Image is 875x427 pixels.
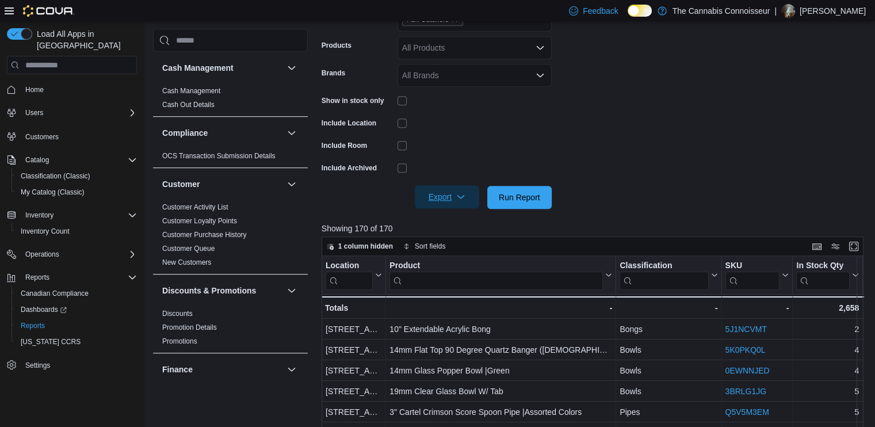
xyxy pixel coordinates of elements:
button: In Stock Qty [796,261,859,290]
span: Settings [25,361,50,370]
nav: Complex example [7,77,137,403]
span: Canadian Compliance [21,289,89,298]
div: Product [389,261,603,272]
button: Operations [21,247,64,261]
a: Promotions [162,337,197,345]
button: Operations [2,246,142,262]
div: 19mm Clear Glass Bowl W/ Tab [389,384,612,398]
div: Classification [620,261,708,290]
button: Catalog [21,153,54,167]
span: Home [25,85,44,94]
div: 3" Cartel Crimson Score Spoon Pipe |Assorted Colors [389,405,612,419]
h3: Compliance [162,127,208,139]
label: Include Archived [322,163,377,173]
div: Classification [620,261,708,272]
div: Totals [325,301,382,315]
a: Customers [21,130,63,144]
a: Reports [16,319,49,333]
a: Settings [21,359,55,372]
button: Discounts & Promotions [162,285,282,296]
img: Cova [23,5,74,17]
a: Dashboards [16,303,71,317]
span: Users [21,106,137,120]
a: New Customers [162,258,211,266]
div: [STREET_ADDRESS] [326,322,382,336]
span: Reports [21,270,137,284]
a: 3BRLG1JG [725,387,766,396]
button: Inventory [21,208,58,222]
button: Open list of options [536,43,545,52]
span: Promotions [162,337,197,346]
h3: Discounts & Promotions [162,285,256,296]
label: Include Location [322,119,376,128]
div: [STREET_ADDRESS] [326,364,382,378]
div: 14mm Flat Top 90 Degree Quartz Banger ([DEMOGRAPHIC_DATA]) [389,343,612,357]
a: Cash Out Details [162,101,215,109]
button: Product [389,261,612,290]
button: Reports [21,270,54,284]
button: Finance [162,364,282,375]
span: Reports [21,321,45,330]
a: OCS Transaction Submission Details [162,152,276,160]
a: Discounts [162,310,193,318]
span: Inventory Count [21,227,70,236]
button: Customers [2,128,142,144]
div: Bowls [620,343,717,357]
label: Products [322,41,351,50]
div: 14mm Glass Popper Bowl |Green [389,364,612,378]
button: Users [21,106,48,120]
div: [STREET_ADDRESS] [326,343,382,357]
a: Q5V5M3EM [725,407,769,417]
a: 5J1NCVMT [725,325,766,334]
button: My Catalog (Classic) [12,184,142,200]
span: 1 column hidden [338,242,393,251]
a: Customer Activity List [162,203,228,211]
span: Reports [16,319,137,333]
button: Sort fields [399,239,450,253]
button: Customer [285,177,299,191]
span: Sort fields [415,242,445,251]
a: Cash Management [162,87,220,95]
button: Inventory [2,207,142,223]
div: In Stock Qty [796,261,850,290]
button: Home [2,81,142,98]
div: Location [326,261,373,290]
span: Dashboards [16,303,137,317]
div: SKU URL [725,261,780,290]
a: [US_STATE] CCRS [16,335,85,349]
span: Customer Purchase History [162,230,247,239]
button: Reports [2,269,142,285]
label: Brands [322,68,345,78]
span: Inventory Count [16,224,137,238]
div: Product [389,261,603,290]
button: Classification [620,261,717,290]
span: Classification (Classic) [16,169,137,183]
button: 1 column hidden [322,239,398,253]
div: 4 [796,364,859,378]
div: Location [326,261,373,272]
button: Settings [2,357,142,373]
a: Canadian Compliance [16,287,93,300]
button: SKU [725,261,789,290]
span: My Catalog (Classic) [21,188,85,197]
button: Customer [162,178,282,190]
h3: Finance [162,364,193,375]
button: Compliance [285,126,299,140]
div: 2 [796,322,859,336]
span: Customers [21,129,137,143]
span: Cash Management [162,86,220,96]
span: My Catalog (Classic) [16,185,137,199]
p: Showing 170 of 170 [322,223,869,234]
div: SKU [725,261,780,272]
span: Inventory [25,211,54,220]
p: [PERSON_NAME] [800,4,866,18]
button: Discounts & Promotions [285,284,299,298]
div: - [620,301,717,315]
div: 5 [796,405,859,419]
span: Dashboards [21,305,67,314]
span: Export [422,185,472,208]
label: Show in stock only [322,96,384,105]
a: Dashboards [12,302,142,318]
